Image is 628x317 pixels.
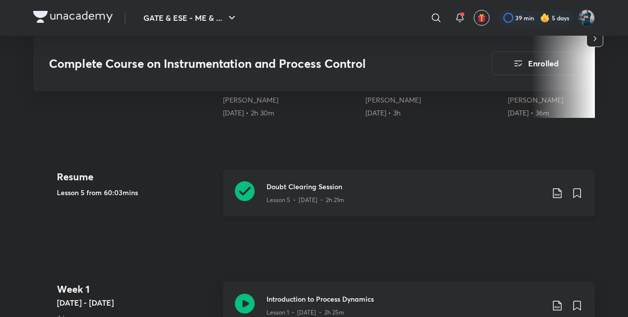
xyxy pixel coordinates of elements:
div: Ankur Bansal [223,95,358,105]
p: Lesson 1 • [DATE] • 2h 25m [267,308,344,317]
h5: [DATE] - [DATE] [57,297,215,309]
img: avatar [477,13,486,22]
a: [PERSON_NAME] [508,95,563,105]
h4: Resume [57,169,215,184]
a: [PERSON_NAME] [223,95,278,105]
button: avatar [474,10,490,26]
h3: Complete Course on Instrumentation and Process Control [49,56,436,71]
h4: Week 1 [57,282,215,297]
a: Company Logo [33,11,113,25]
p: Lesson 5 • [DATE] • 2h 21m [267,196,344,205]
h3: Introduction to Process Dynamics [267,294,543,304]
h5: Lesson 5 from 60:03mins [57,187,215,198]
a: [PERSON_NAME] [365,95,421,105]
div: 9th Jul • 3h [365,108,500,118]
div: Ankur Bansal [365,95,500,105]
a: Doubt Clearing SessionLesson 5 • [DATE] • 2h 21m [223,169,595,228]
img: streak [540,13,550,23]
img: Company Logo [33,11,113,23]
h3: Doubt Clearing Session [267,181,543,192]
img: Vinay Upadhyay [578,9,595,26]
button: GATE & ESE - ME & ... [137,8,244,28]
div: 6th Jul • 2h 30m [223,108,358,118]
button: Enrolled [492,52,579,75]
